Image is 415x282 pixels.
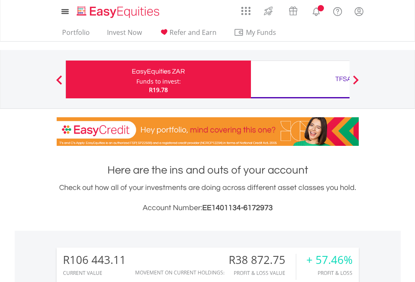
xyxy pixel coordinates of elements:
a: Portfolio [59,28,93,41]
a: Notifications [305,2,327,19]
a: My Profile [348,2,370,21]
div: R106 443.11 [63,254,126,266]
button: Previous [51,79,68,88]
img: vouchers-v2.svg [286,4,300,18]
a: AppsGrid [236,2,256,16]
div: Funds to invest: [136,77,181,86]
div: + 57.46% [306,254,352,266]
div: Profit & Loss [306,270,352,276]
span: Refer and Earn [170,28,217,37]
div: CURRENT VALUE [63,270,126,276]
h3: Account Number: [57,202,359,214]
a: Home page [73,2,163,19]
span: R19.78 [149,86,168,94]
div: R38 872.75 [229,254,296,266]
div: EasyEquities ZAR [71,66,246,77]
span: EE1401134-6172973 [202,204,273,212]
img: EasyCredit Promotion Banner [57,117,359,146]
span: My Funds [234,27,289,38]
a: FAQ's and Support [327,2,348,19]
button: Next [347,79,364,88]
img: EasyEquities_Logo.png [75,5,163,19]
a: Refer and Earn [156,28,220,41]
img: grid-menu-icon.svg [241,6,251,16]
div: Check out how all of your investments are doing across different asset classes you hold. [57,182,359,214]
h1: Here are the ins and outs of your account [57,163,359,178]
div: Movement on Current Holdings: [135,270,224,275]
img: thrive-v2.svg [261,4,275,18]
a: Vouchers [281,2,305,18]
div: Profit & Loss Value [229,270,296,276]
a: Invest Now [104,28,145,41]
